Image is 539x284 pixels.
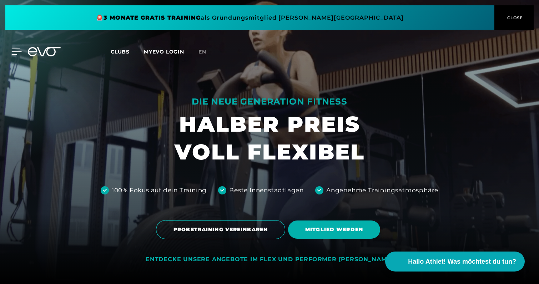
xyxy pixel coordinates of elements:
[198,48,215,56] a: en
[326,186,438,195] div: Angenehme Trainingsatmosphäre
[156,215,288,244] a: PROBETRAINING VEREINBAREN
[173,226,268,233] span: PROBETRAINING VEREINBAREN
[288,215,383,244] a: MITGLIED WERDEN
[229,186,304,195] div: Beste Innenstadtlagen
[408,257,516,267] span: Hallo Athlet! Was möchtest du tun?
[494,5,534,30] button: CLOSE
[305,226,363,233] span: MITGLIED WERDEN
[111,48,144,55] a: Clubs
[175,110,365,166] h1: HALBER PREIS VOLL FLEXIBEL
[144,49,184,55] a: MYEVO LOGIN
[505,15,523,21] span: CLOSE
[385,252,525,272] button: Hallo Athlet! Was möchtest du tun?
[112,186,207,195] div: 100% Fokus auf dein Training
[175,96,365,107] div: DIE NEUE GENERATION FITNESS
[111,49,130,55] span: Clubs
[198,49,206,55] span: en
[146,256,393,263] div: ENTDECKE UNSERE ANGEBOTE IM FLEX UND PERFORMER [PERSON_NAME]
